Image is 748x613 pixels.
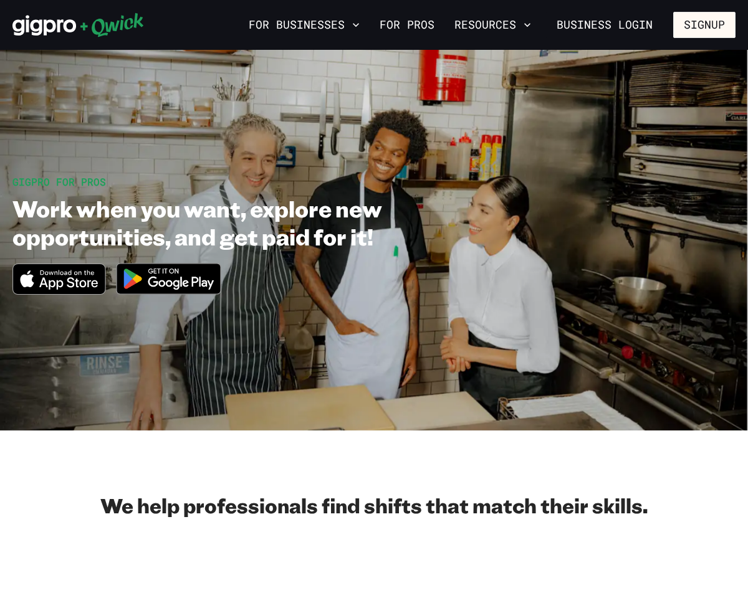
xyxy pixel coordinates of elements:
[244,14,365,36] button: For Businesses
[12,175,106,188] span: GIGPRO FOR PROS
[12,493,736,518] h2: We help professionals find shifts that match their skills.
[12,284,106,297] a: Download on the App Store
[12,194,446,250] h1: Work when you want, explore new opportunities, and get paid for it!
[673,12,736,38] button: Signup
[546,12,663,38] a: Business Login
[449,14,536,36] button: Resources
[108,255,229,302] img: Get it on Google Play
[375,14,439,36] a: For Pros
